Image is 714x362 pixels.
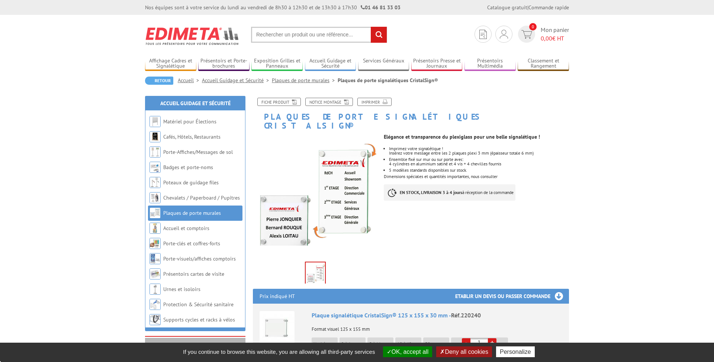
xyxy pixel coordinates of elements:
a: Imprimer [357,98,392,106]
img: Accueil et comptoirs [149,223,161,234]
button: OK, accept all [383,346,432,357]
img: Protection & Sécurité sanitaire [149,299,161,310]
img: Poteaux de guidage files [149,177,161,188]
a: Cafés, Hôtels, Restaurants [163,133,221,140]
a: Porte-clés et coffres-forts [163,240,220,247]
h3: Etablir un devis ou passer commande [455,289,569,304]
a: Porte-visuels/affiches comptoirs [163,255,236,262]
strong: Elégance et transparence du plexiglass pour une belle signalétique ! [384,133,540,140]
a: Plaques de porte murales [163,210,221,216]
a: Urnes et isoloirs [163,286,200,292]
a: Chevalets / Paperboard / Pupitres [163,194,240,201]
img: Plaques de porte murales [149,207,161,219]
img: Chevalets / Paperboard / Pupitres [149,192,161,203]
span: 0,00 [541,35,552,42]
img: Urnes et isoloirs [149,284,161,295]
a: + [488,338,496,347]
a: Badges et porte-noms [163,164,213,171]
a: Porte-Affiches/Messages de sol [163,149,233,155]
a: Présentoirs cartes de visite [163,271,224,277]
a: Poteaux de guidage files [163,179,219,186]
div: Dimensions spéciales et quantités importantes, nous consulter [384,130,575,208]
li: Plaques de porte signalétiques CristalSign® [338,77,438,84]
img: plaques_de_porte_220240_1.jpg [306,262,325,285]
a: Présentoirs Presse et Journaux [411,58,463,70]
p: Prix indiqué HT [260,289,295,304]
a: Plaques de porte murales [272,77,338,84]
a: Exposition Grilles et Panneaux [251,58,303,70]
p: Imprimez votre signalétique ! [389,146,569,151]
p: 12 à 49 [397,341,421,346]
div: | [487,4,569,11]
img: Supports cycles et racks à vélos [149,314,161,325]
img: Porte-clés et coffres-forts [149,238,161,249]
img: devis rapide [521,30,532,39]
div: Nos équipes sont à votre service du lundi au vendredi de 8h30 à 12h30 et de 13h30 à 17h30 [145,4,401,11]
li: 5 modèles standards disponibles sur stock. [389,168,569,172]
a: Fiche produit [257,98,301,106]
img: devis rapide [500,30,508,39]
a: Matériel pour Élections [163,118,216,125]
img: Matériel pour Élections [149,116,161,127]
p: 5 à 11 [369,341,393,346]
a: Retour [145,77,173,85]
input: Rechercher un produit ou une référence... [251,27,387,43]
strong: EN STOCK, LIVRAISON 3 à 4 jours [400,190,462,195]
img: Edimeta [145,22,240,50]
a: Supports cycles et racks à vélos [163,316,235,323]
a: devis rapide 0 Mon panier 0,00€ HT [516,26,569,43]
a: Catalogue gratuit [487,4,527,11]
a: Accueil Guidage et Sécurité [305,58,356,70]
img: Plaque signalétique CristalSign® 125 x 155 x 30 mm [260,311,295,346]
p: Ensemble fixé sur mur ou sur porte avec: [389,157,569,162]
a: Classement et Rangement [518,58,569,70]
p: Format visuel 125 x 155 mm [312,321,562,332]
a: Accueil Guidage et Sécurité [160,100,231,107]
img: Porte-visuels/affiches comptoirs [149,253,161,264]
span: Mon panier [541,26,569,43]
a: Accueil Guidage et Sécurité [202,77,272,84]
a: Présentoirs et Porte-brochures [198,58,250,70]
a: Protection & Sécurité sanitaire [163,301,234,308]
a: Commande rapide [528,4,569,11]
p: à réception de la commande [384,184,515,201]
p: 50 et + [425,341,449,346]
img: plaques_de_porte_220240_1.jpg [253,134,378,259]
a: Affichage Cadres et Signalétique [145,58,196,70]
input: rechercher [371,27,387,43]
h1: Plaques de porte signalétiques CristalSign® [247,98,575,130]
a: Présentoirs Multimédia [464,58,516,70]
a: - [462,338,470,347]
img: Présentoirs cartes de visite [149,268,161,279]
strong: 01 46 81 33 03 [361,4,401,11]
img: devis rapide [479,30,487,39]
div: Plaque signalétique CristalSign® 125 x 155 x 30 mm - [312,311,562,320]
button: Personalize (modal window) [496,346,535,357]
img: Cafés, Hôtels, Restaurants [149,131,161,142]
p: Insérez votre message entre les 2 plaques plexi 3 mm (épaisseur totale 6 mm) [389,151,569,155]
a: Notice Montage [305,98,353,106]
p: 2 à 4 [341,341,366,346]
a: Accueil et comptoirs [163,225,209,232]
span: € HT [541,34,569,43]
button: Deny all cookies [436,346,492,357]
img: Badges et porte-noms [149,162,161,173]
span: Réf.220240 [451,311,481,319]
span: 0 [529,23,537,30]
a: Services Généraux [358,58,409,70]
p: 4 cylindres en aluminium satiné et 4 vis + 4 chevilles fournis [389,162,569,166]
img: Porte-Affiches/Messages de sol [149,146,161,158]
a: Accueil [178,77,202,84]
span: If you continue to browse this website, you are allowing all third-party services [179,349,379,355]
p: L'unité [313,341,338,346]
